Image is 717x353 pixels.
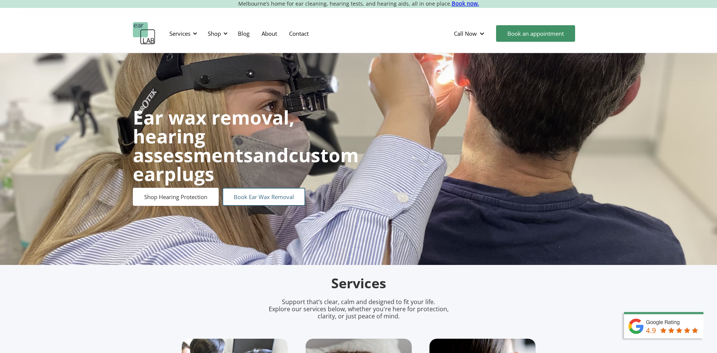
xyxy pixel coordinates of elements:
div: Call Now [454,30,477,37]
div: Services [169,30,190,37]
a: About [256,23,283,44]
strong: custom earplugs [133,142,359,187]
a: Book an appointment [496,25,575,42]
a: Shop Hearing Protection [133,188,219,206]
a: Blog [232,23,256,44]
strong: Ear wax removal, hearing assessments [133,105,294,168]
div: Shop [203,22,230,45]
a: Book Ear Wax Removal [222,188,305,206]
h1: and [133,108,359,183]
div: Call Now [448,22,492,45]
a: Contact [283,23,315,44]
h2: Services [182,275,536,292]
p: Support that’s clear, calm and designed to fit your life. Explore our services below, whether you... [259,298,458,320]
div: Services [165,22,199,45]
div: Shop [208,30,221,37]
a: home [133,22,155,45]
